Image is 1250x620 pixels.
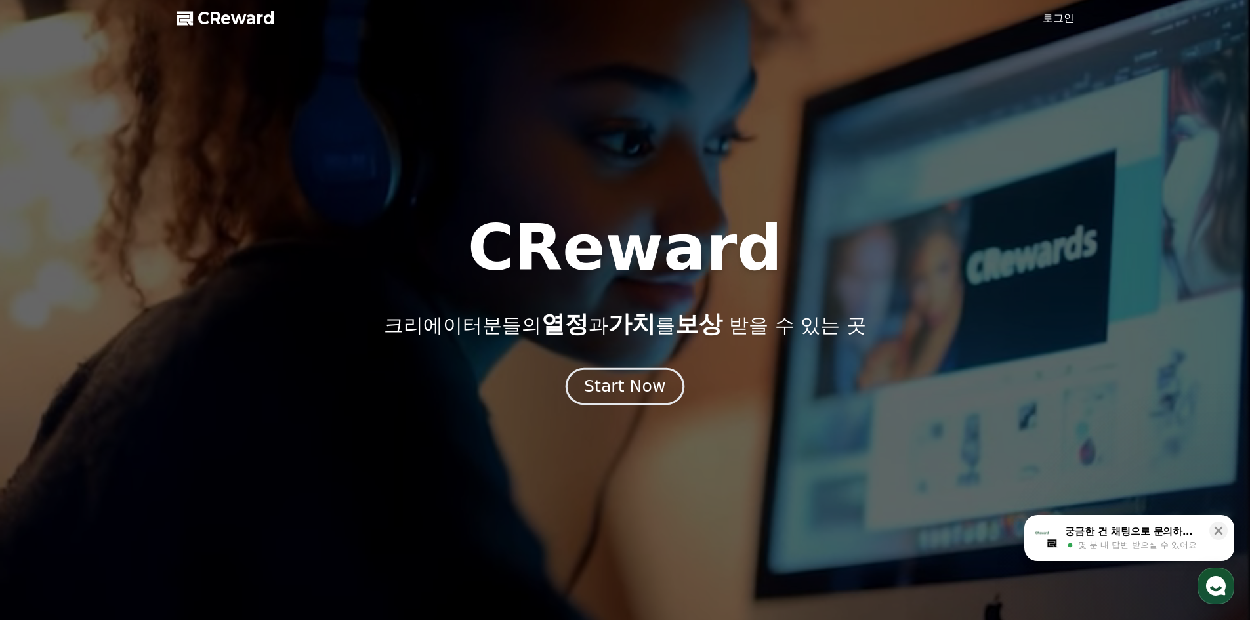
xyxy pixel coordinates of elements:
span: 설정 [203,436,219,446]
span: 홈 [41,436,49,446]
a: 설정 [169,416,252,449]
button: Start Now [566,367,684,405]
p: 크리에이터분들의 과 를 받을 수 있는 곳 [384,311,865,337]
a: 홈 [4,416,87,449]
a: CReward [177,8,275,29]
span: CReward [198,8,275,29]
span: 가치 [608,310,656,337]
h1: CReward [468,217,782,279]
a: 로그인 [1043,10,1074,26]
span: 대화 [120,436,136,447]
span: 보상 [675,310,722,337]
a: Start Now [568,382,682,394]
a: 대화 [87,416,169,449]
span: 열정 [541,310,589,337]
div: Start Now [584,375,665,398]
